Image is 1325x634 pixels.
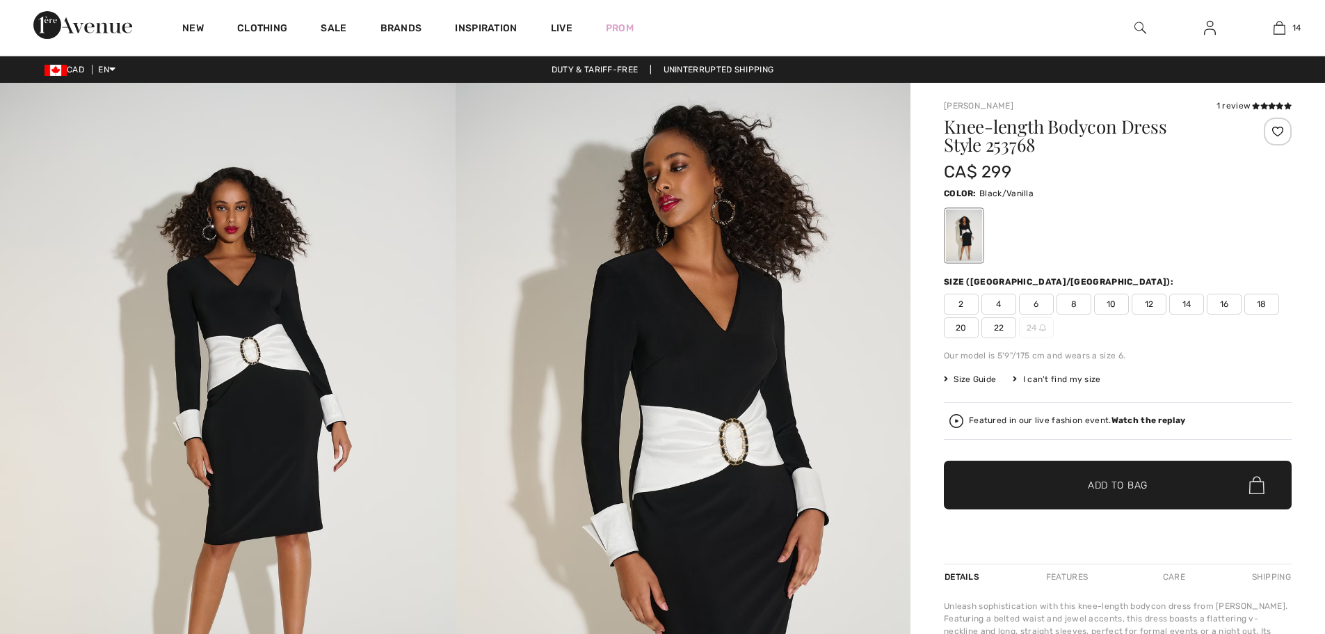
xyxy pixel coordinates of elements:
a: New [182,22,204,37]
span: CA$ 299 [944,162,1011,182]
div: Size ([GEOGRAPHIC_DATA]/[GEOGRAPHIC_DATA]): [944,276,1176,288]
button: Add to Bag [944,461,1292,509]
img: search the website [1134,19,1146,36]
div: Featured in our live fashion event. [969,416,1185,425]
span: 14 [1292,22,1301,34]
span: 8 [1057,294,1091,315]
span: Size Guide [944,373,996,386]
span: 6 [1019,294,1054,315]
a: Prom [606,21,634,35]
a: Brands [380,22,422,37]
a: Sale [321,22,346,37]
div: Details [944,564,983,589]
span: 2 [944,294,979,315]
h1: Knee-length Bodycon Dress Style 253768 [944,118,1234,154]
span: 20 [944,317,979,338]
img: ring-m.svg [1039,324,1046,331]
img: My Bag [1274,19,1285,36]
div: 1 review [1216,100,1292,112]
img: 1ère Avenue [33,11,132,39]
img: My Info [1204,19,1216,36]
span: Add to Bag [1088,478,1148,493]
span: 10 [1094,294,1129,315]
div: Care [1151,564,1197,589]
span: Color: [944,189,977,198]
span: 24 [1019,317,1054,338]
span: Inspiration [455,22,517,37]
span: 22 [981,317,1016,338]
img: Watch the replay [949,414,963,428]
a: Live [551,21,572,35]
img: Bag.svg [1249,476,1264,494]
strong: Watch the replay [1111,415,1186,425]
span: 16 [1207,294,1242,315]
a: 14 [1245,19,1313,36]
div: Shipping [1248,564,1292,589]
span: Black/Vanilla [979,189,1034,198]
img: Canadian Dollar [45,65,67,76]
span: EN [98,65,115,74]
span: 14 [1169,294,1204,315]
div: Black/Vanilla [946,209,982,262]
a: Sign In [1193,19,1227,37]
span: 18 [1244,294,1279,315]
span: CAD [45,65,90,74]
a: Clothing [237,22,287,37]
div: Our model is 5'9"/175 cm and wears a size 6. [944,349,1292,362]
div: I can't find my size [1013,373,1100,386]
a: [PERSON_NAME] [944,101,1013,111]
div: Features [1034,564,1100,589]
span: 12 [1132,294,1166,315]
span: 4 [981,294,1016,315]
